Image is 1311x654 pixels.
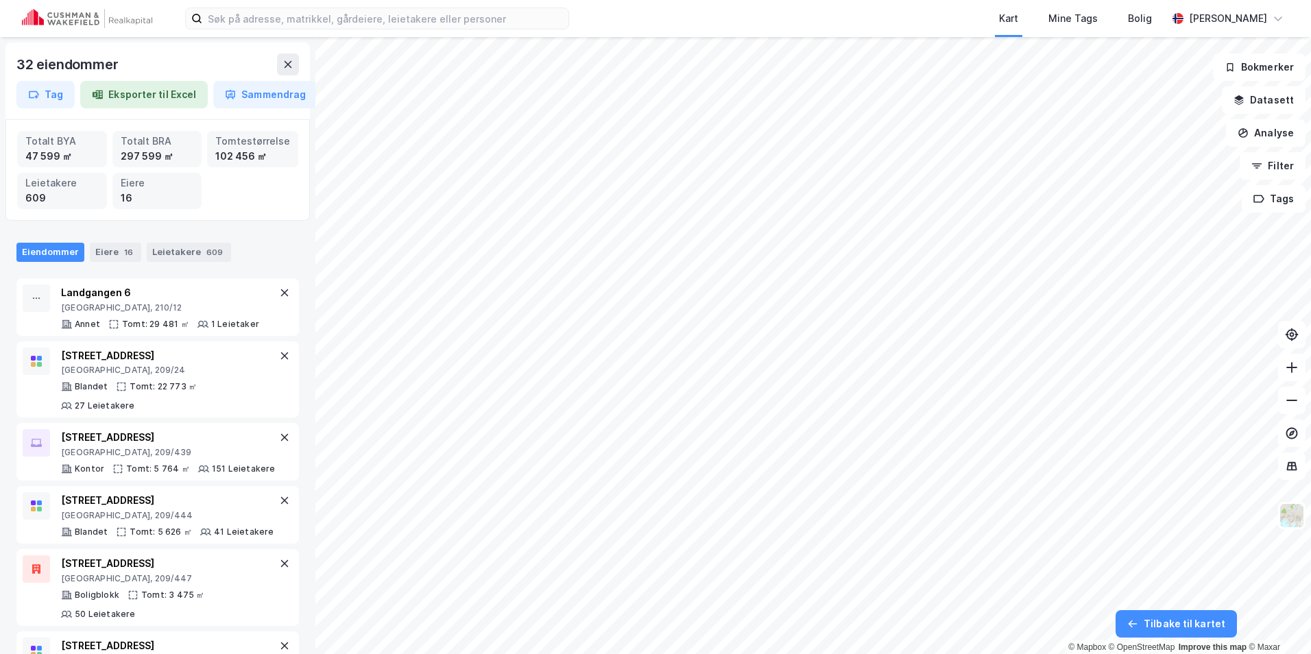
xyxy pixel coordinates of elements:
[121,191,194,206] div: 16
[16,243,84,262] div: Eiendommer
[1222,86,1306,114] button: Datasett
[202,8,568,29] input: Søk på adresse, matrikkel, gårdeiere, leietakere eller personer
[75,319,100,330] div: Annet
[121,245,136,259] div: 16
[1213,53,1306,81] button: Bokmerker
[1242,588,1311,654] div: Kontrollprogram for chat
[1179,642,1247,652] a: Improve this map
[122,319,189,330] div: Tomt: 29 481 ㎡
[1109,642,1175,652] a: OpenStreetMap
[121,149,194,164] div: 297 599 ㎡
[126,463,190,474] div: Tomt: 5 764 ㎡
[1116,610,1237,638] button: Tilbake til kartet
[1242,185,1306,213] button: Tags
[1189,10,1267,27] div: [PERSON_NAME]
[141,590,205,601] div: Tomt: 3 475 ㎡
[1240,152,1306,180] button: Filter
[215,134,290,149] div: Tomtestørrelse
[25,191,99,206] div: 609
[214,526,274,537] div: 41 Leietakere
[1048,10,1098,27] div: Mine Tags
[61,429,276,446] div: [STREET_ADDRESS]
[130,526,192,537] div: Tomt: 5 626 ㎡
[61,302,259,313] div: [GEOGRAPHIC_DATA], 210/12
[75,463,104,474] div: Kontor
[25,175,99,191] div: Leietakere
[25,134,99,149] div: Totalt BYA
[16,81,75,108] button: Tag
[61,638,274,654] div: [STREET_ADDRESS]
[1242,588,1311,654] iframe: Chat Widget
[75,381,108,392] div: Blandet
[75,590,119,601] div: Boligblokk
[213,81,317,108] button: Sammendrag
[1279,502,1305,529] img: Z
[61,284,259,301] div: Landgangen 6
[61,510,274,521] div: [GEOGRAPHIC_DATA], 209/444
[61,447,276,458] div: [GEOGRAPHIC_DATA], 209/439
[80,81,208,108] button: Eksporter til Excel
[215,149,290,164] div: 102 456 ㎡
[61,348,276,364] div: [STREET_ADDRESS]
[211,319,259,330] div: 1 Leietaker
[212,463,276,474] div: 151 Leietakere
[61,365,276,376] div: [GEOGRAPHIC_DATA], 209/24
[22,9,152,28] img: cushman-wakefield-realkapital-logo.202ea83816669bd177139c58696a8fa1.svg
[147,243,231,262] div: Leietakere
[1068,642,1106,652] a: Mapbox
[1128,10,1152,27] div: Bolig
[16,53,121,75] div: 32 eiendommer
[75,526,108,537] div: Blandet
[25,149,99,164] div: 47 599 ㎡
[121,134,194,149] div: Totalt BRA
[204,245,226,259] div: 609
[75,609,136,620] div: 50 Leietakere
[1226,119,1306,147] button: Analyse
[61,492,274,509] div: [STREET_ADDRESS]
[90,243,141,262] div: Eiere
[999,10,1018,27] div: Kart
[75,400,135,411] div: 27 Leietakere
[61,555,276,572] div: [STREET_ADDRESS]
[121,175,194,191] div: Eiere
[130,381,197,392] div: Tomt: 22 773 ㎡
[61,573,276,584] div: [GEOGRAPHIC_DATA], 209/447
